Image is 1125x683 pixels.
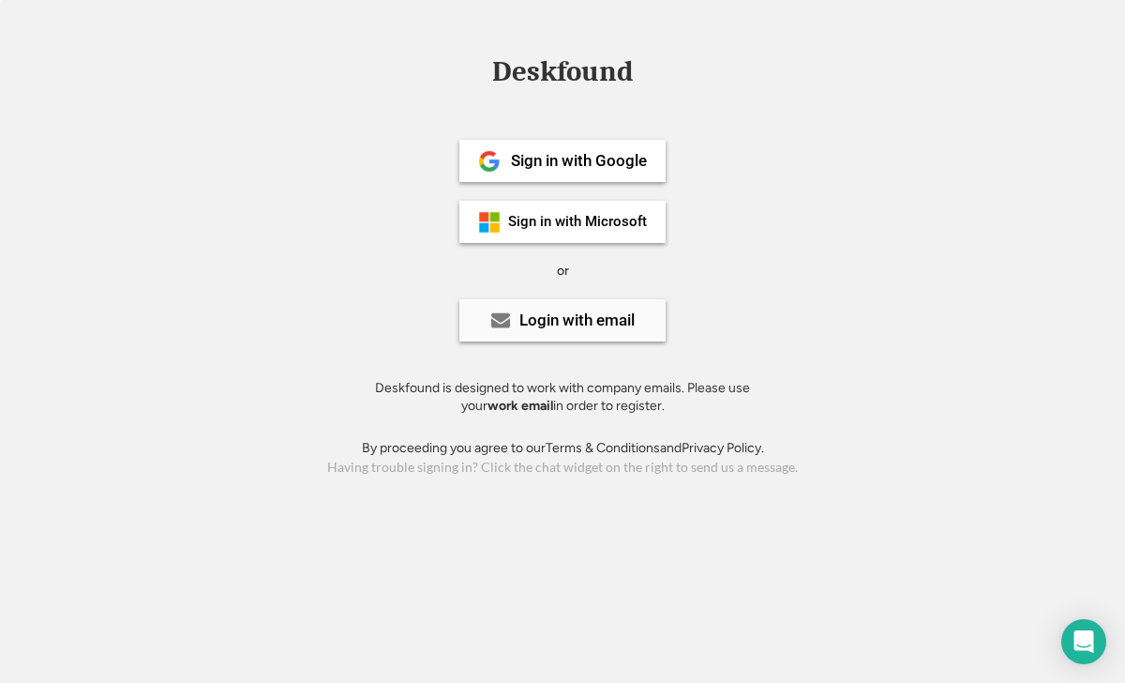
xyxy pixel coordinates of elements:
[519,312,635,328] div: Login with email
[487,398,553,414] strong: work email
[483,57,642,86] div: Deskfound
[546,440,660,456] a: Terms & Conditions
[352,379,773,416] div: Deskfound is designed to work with company emails. Please use your in order to register.
[478,211,501,234] img: ms-symbollockup_mssymbol_19.png
[557,262,569,281] div: or
[362,439,764,458] div: By proceeding you agree to our and
[511,153,647,169] div: Sign in with Google
[1061,619,1106,664] div: Open Intercom Messenger
[682,440,764,456] a: Privacy Policy.
[478,150,501,173] img: 1024px-Google__G__Logo.svg.png
[508,215,647,229] div: Sign in with Microsoft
